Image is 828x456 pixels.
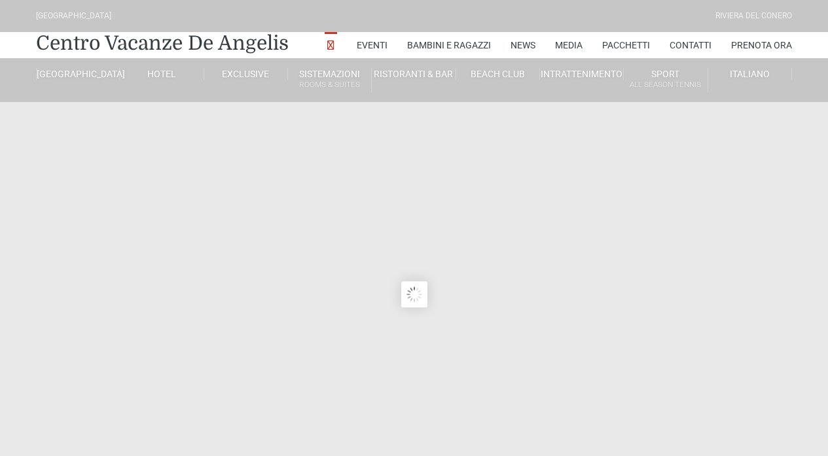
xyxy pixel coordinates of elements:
[624,79,707,91] small: All Season Tennis
[357,32,387,58] a: Eventi
[456,68,540,80] a: Beach Club
[730,69,770,79] span: Italiano
[731,32,792,58] a: Prenota Ora
[204,68,288,80] a: Exclusive
[288,79,371,91] small: Rooms & Suites
[624,68,708,92] a: SportAll Season Tennis
[407,32,491,58] a: Bambini e Ragazzi
[511,32,535,58] a: News
[540,68,624,80] a: Intrattenimento
[36,68,120,80] a: [GEOGRAPHIC_DATA]
[36,30,289,56] a: Centro Vacanze De Angelis
[288,68,372,92] a: SistemazioniRooms & Suites
[670,32,711,58] a: Contatti
[715,10,792,22] div: Riviera Del Conero
[602,32,650,58] a: Pacchetti
[555,32,583,58] a: Media
[120,68,204,80] a: Hotel
[372,68,456,80] a: Ristoranti & Bar
[36,10,111,22] div: [GEOGRAPHIC_DATA]
[708,68,792,80] a: Italiano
